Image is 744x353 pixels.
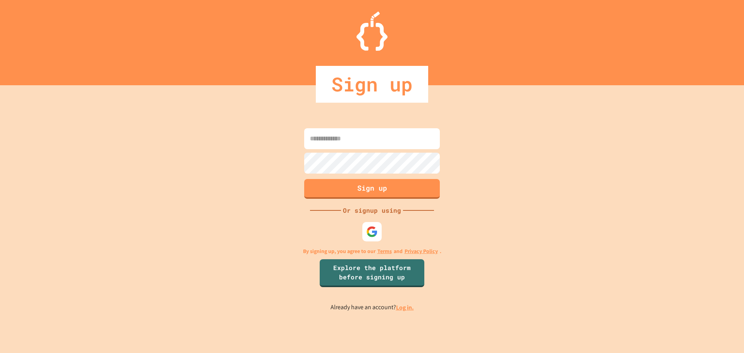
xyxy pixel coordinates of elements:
[331,303,414,312] p: Already have an account?
[341,206,403,215] div: Or signup using
[377,247,392,255] a: Terms
[366,226,378,238] img: google-icon.svg
[356,12,387,51] img: Logo.svg
[303,247,441,255] p: By signing up, you agree to our and .
[405,247,438,255] a: Privacy Policy
[316,66,428,103] div: Sign up
[396,303,414,312] a: Log in.
[320,259,424,287] a: Explore the platform before signing up
[304,179,440,199] button: Sign up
